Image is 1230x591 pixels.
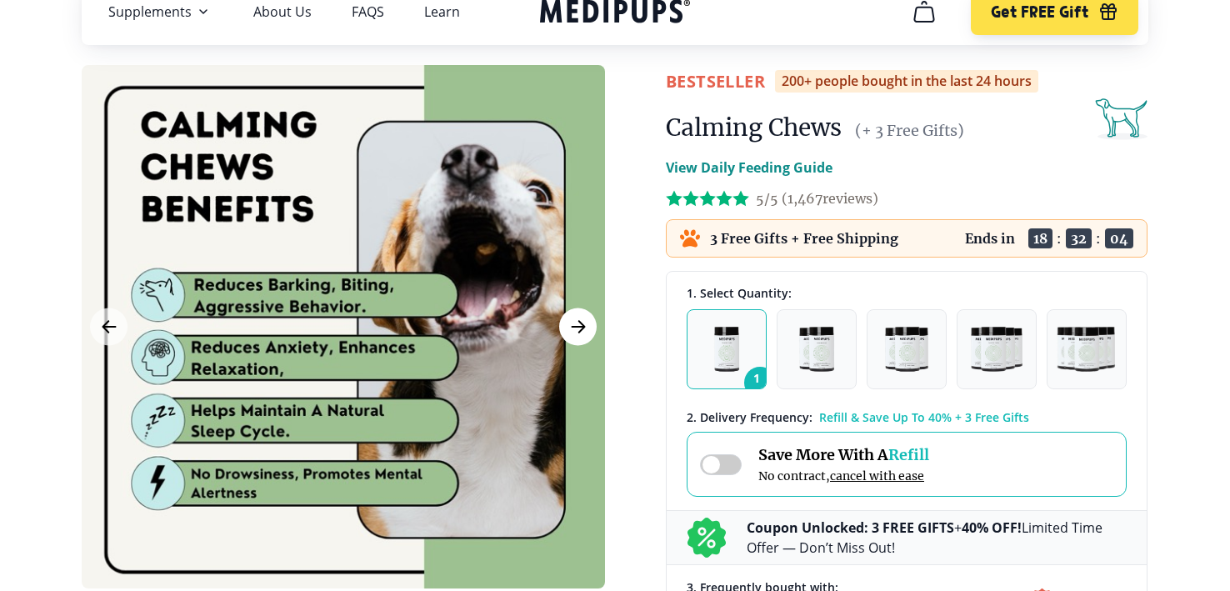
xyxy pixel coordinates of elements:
span: 5/5 ( 1,467 reviews) [756,190,878,207]
img: Pack of 4 - Natural Dog Supplements [971,327,1022,372]
img: Pack of 2 - Natural Dog Supplements [799,327,834,372]
a: Learn [424,3,460,20]
img: Pack of 5 - Natural Dog Supplements [1057,327,1117,372]
p: 3 Free Gifts + Free Shipping [710,230,898,247]
p: View Daily Feeding Guide [666,158,832,178]
b: 40% OFF! [962,518,1022,537]
span: Supplements [108,3,192,20]
div: 200+ people bought in the last 24 hours [775,70,1038,93]
span: Refill & Save Up To 40% + 3 Free Gifts [819,409,1029,425]
span: : [1096,230,1101,247]
span: 18 [1028,228,1052,248]
b: Coupon Unlocked: 3 FREE GIFTS [747,518,954,537]
p: Ends in [965,230,1015,247]
span: Get FREE Gift [991,3,1088,22]
span: 32 [1066,228,1092,248]
span: cancel with ease [830,468,924,483]
img: Pack of 1 - Natural Dog Supplements [714,327,740,372]
p: + Limited Time Offer — Don’t Miss Out! [747,518,1127,558]
span: 2 . Delivery Frequency: [687,409,812,425]
span: Refill [888,445,929,464]
a: About Us [253,3,312,20]
button: Previous Image [90,308,127,346]
span: 04 [1105,228,1133,248]
span: 1 [744,367,776,398]
span: : [1057,230,1062,247]
span: Save More With A [758,445,929,464]
button: Supplements [108,2,213,22]
span: BestSeller [666,70,765,93]
div: 1. Select Quantity: [687,285,1127,301]
span: (+ 3 Free Gifts) [855,121,964,140]
span: No contract, [758,468,929,483]
img: Pack of 3 - Natural Dog Supplements [885,327,928,372]
button: Next Image [559,308,597,346]
button: 1 [687,309,767,389]
a: FAQS [352,3,384,20]
h1: Calming Chews [666,113,842,143]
